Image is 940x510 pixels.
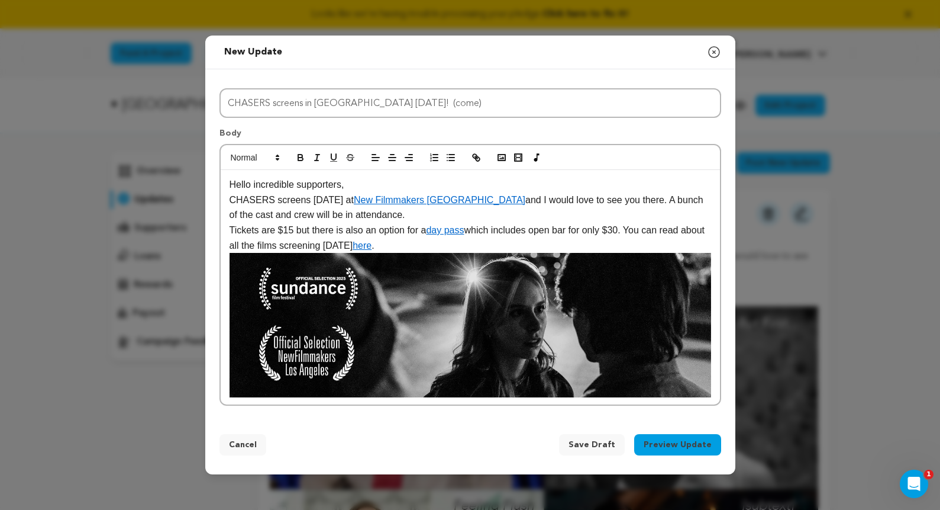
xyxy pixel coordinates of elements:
a: here [353,240,372,251]
button: Save Draft [559,434,625,456]
button: Preview Update [634,434,721,456]
span: New update [224,47,282,57]
button: Cancel [219,434,266,456]
img: 1755875748-NFMLA%20Chasers.jpg [230,253,711,397]
p: Tickets are $15 but there is also an option for a which includes open bar for only $30. You can r... [230,223,711,253]
iframe: Intercom live chat [900,470,928,498]
span: 1 [924,470,933,479]
p: Body [219,127,721,144]
span: Save Draft [568,439,615,451]
p: Hello incredible supporters, [230,177,711,193]
input: Title [219,88,721,118]
a: New Filmmakers [GEOGRAPHIC_DATA] [354,195,525,205]
a: day pass [426,225,464,235]
p: CHASERS screens [DATE] at and I would love to see you there. A bunch of the cast and crew will be... [230,193,711,223]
